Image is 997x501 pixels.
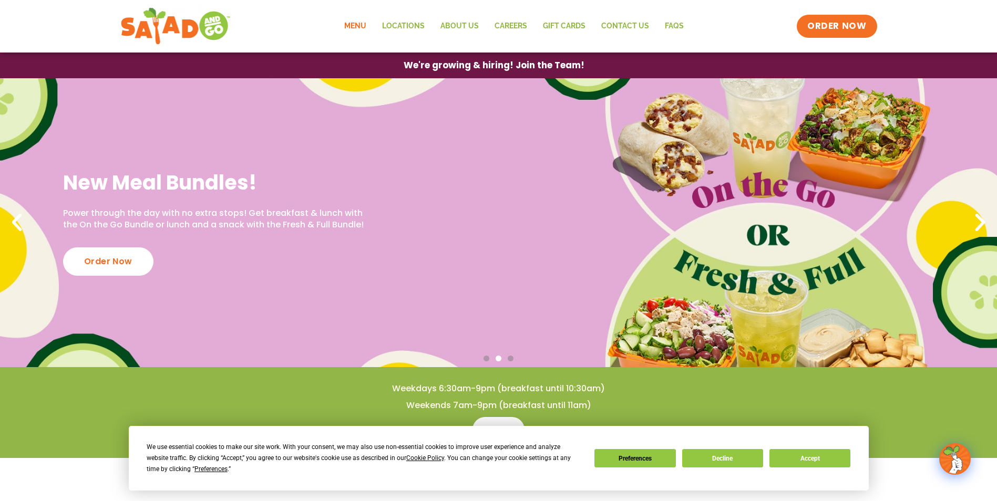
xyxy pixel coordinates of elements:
a: Locations [374,14,433,38]
div: Previous slide [5,211,28,234]
h4: Weekends 7am-9pm (breakfast until 11am) [21,400,976,411]
div: We use essential cookies to make our site work. With your consent, we may also use non-essential ... [147,442,582,475]
a: About Us [433,14,487,38]
span: Go to slide 3 [508,356,513,361]
a: Menu [336,14,374,38]
span: Go to slide 2 [496,356,501,361]
h2: New Meal Bundles! [63,170,371,195]
span: Menu [485,423,512,436]
div: Order Now [63,247,153,276]
a: FAQs [657,14,692,38]
a: Contact Us [593,14,657,38]
span: We're growing & hiring! Join the Team! [404,61,584,70]
a: We're growing & hiring! Join the Team! [388,53,600,78]
button: Accept [769,449,850,467]
a: GIFT CARDS [535,14,593,38]
img: new-SAG-logo-768×292 [120,5,231,47]
a: Menu [472,417,525,442]
button: Decline [682,449,763,467]
span: ORDER NOW [807,20,866,33]
a: ORDER NOW [797,15,877,38]
div: Next slide [969,211,992,234]
a: Careers [487,14,535,38]
nav: Menu [336,14,692,38]
span: Preferences [194,465,228,473]
div: Cookie Consent Prompt [129,426,869,490]
span: Go to slide 1 [484,356,489,361]
p: Power through the day with no extra stops! Get breakfast & lunch with the On the Go Bundle or lun... [63,207,371,231]
img: wpChatIcon [940,444,970,474]
button: Preferences [594,449,675,467]
h4: Weekdays 6:30am-9pm (breakfast until 10:30am) [21,383,976,394]
span: Cookie Policy [406,454,444,462]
